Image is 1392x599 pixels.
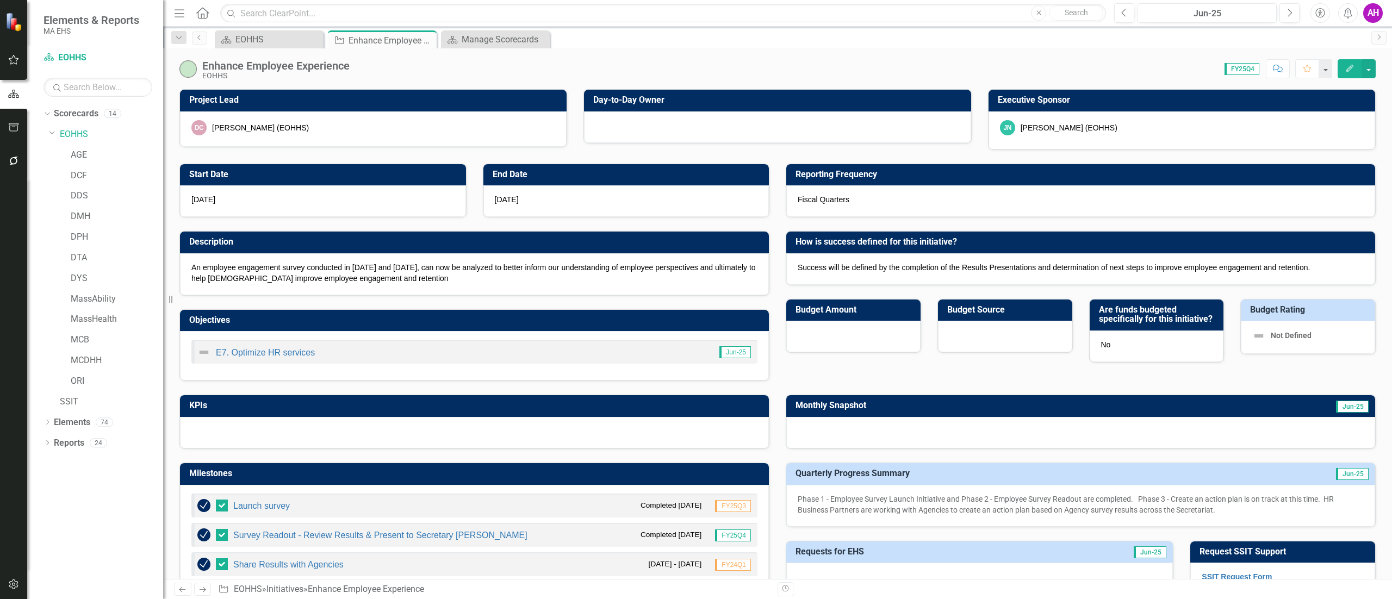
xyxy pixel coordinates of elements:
span: FY25Q3 [715,500,751,512]
div: Enhance Employee Experience [349,34,434,47]
h3: Milestones [189,469,763,478]
img: On-track [179,60,197,78]
a: MassAbility [71,293,163,305]
h3: Are funds budgeted specifically for this initiative? [1099,305,1219,324]
h3: KPIs [189,401,763,410]
img: Complete [197,558,210,571]
span: FY24Q1 [715,559,751,571]
span: Jun-25 [1336,401,1369,413]
small: Completed [DATE] [641,500,701,510]
button: Jun-25 [1138,3,1277,23]
div: Enhance Employee Experience [202,60,350,72]
a: EOHHS [217,33,321,46]
button: AH [1363,3,1383,23]
a: Reports [54,437,84,450]
span: [DATE] [191,195,215,204]
h3: Reporting Frequency [796,170,1370,179]
input: Search Below... [43,78,152,97]
a: Share Results with Agencies [233,560,344,569]
a: EOHHS [43,52,152,64]
div: [PERSON_NAME] (EOHHS) [1021,122,1117,133]
h3: Budget Source [947,305,1067,315]
div: 74 [96,417,113,427]
img: Not Defined [197,346,210,359]
a: MCDHH [71,354,163,367]
span: FY25Q4 [715,529,751,541]
div: 24 [90,438,107,447]
span: No [1101,340,1111,349]
span: FY25Q4 [1225,63,1259,75]
div: Manage Scorecards [462,33,547,46]
a: Launch survey [233,501,290,510]
h3: Day-to-Day Owner [593,95,965,105]
a: AGE [71,149,163,161]
h3: How is success defined for this initiative? [796,237,1370,247]
h3: Quarterly Progress Summary [796,469,1239,478]
button: Search [1049,5,1103,21]
img: Complete [197,528,210,541]
a: Scorecards [54,108,98,120]
h3: Budget Amount [796,305,915,315]
a: MCB [71,334,163,346]
img: Not Defined [1252,329,1265,342]
div: DC [191,120,207,135]
a: EOHHS [60,128,163,141]
a: EOHHS [234,584,262,594]
h3: Start Date [189,170,461,179]
div: Fiscal Quarters [786,185,1375,217]
p: An employee engagement survey conducted in [DATE] and [DATE], can now be analyzed to better infor... [191,262,757,284]
a: DPH [71,231,163,244]
a: MassHealth [71,313,163,326]
a: Survey Readout - Review Results & Present to Secretary [PERSON_NAME] [233,531,527,540]
div: Jun-25 [1141,7,1273,20]
small: Completed [DATE] [641,529,701,540]
a: DTA [71,252,163,264]
a: SSIT [60,396,163,408]
h3: Requests for EHS [796,547,1045,557]
h3: Executive Sponsor [998,95,1370,105]
a: DYS [71,272,163,285]
span: [DATE] [495,195,519,204]
a: DMH [71,210,163,223]
h3: End Date [493,170,764,179]
span: Not Defined [1271,331,1312,340]
h3: Description [189,237,763,247]
small: [DATE] - [DATE] [649,559,702,569]
span: Jun-25 [1336,468,1369,480]
div: EOHHS [202,72,350,80]
h3: Objectives [189,315,763,325]
img: ClearPoint Strategy [5,13,24,32]
div: Enhance Employee Experience [308,584,424,594]
p: Success will be defined by the completion of the Results Presentations and determination of next ... [798,262,1364,273]
a: DCF [71,170,163,182]
h3: Budget Rating [1250,305,1370,315]
div: [PERSON_NAME] (EOHHS) [212,122,309,133]
span: Jun-25 [719,346,751,358]
span: Search [1065,8,1088,17]
a: Manage Scorecards [444,33,547,46]
input: Search ClearPoint... [220,4,1106,23]
a: E7. Optimize HR services [216,348,315,357]
h3: Request SSIT Support [1200,547,1370,557]
h3: Project Lead [189,95,561,105]
small: MA EHS [43,27,139,35]
h3: Monthly Snapshot [796,401,1184,410]
p: Phase 1 - Employee Survey Launch Initiative and Phase 2 - Employee Survey Readout are completed. ... [798,494,1364,515]
div: JN [1000,120,1015,135]
img: Complete [197,499,210,512]
a: Elements [54,416,90,429]
a: Initiatives [266,584,303,594]
div: 14 [104,109,121,118]
a: ORI [71,375,163,388]
span: Jun-25 [1134,546,1166,558]
a: SSIT Request Form [1202,572,1272,581]
div: » » [218,583,769,596]
span: Elements & Reports [43,14,139,27]
div: EOHHS [235,33,321,46]
a: DDS [71,190,163,202]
